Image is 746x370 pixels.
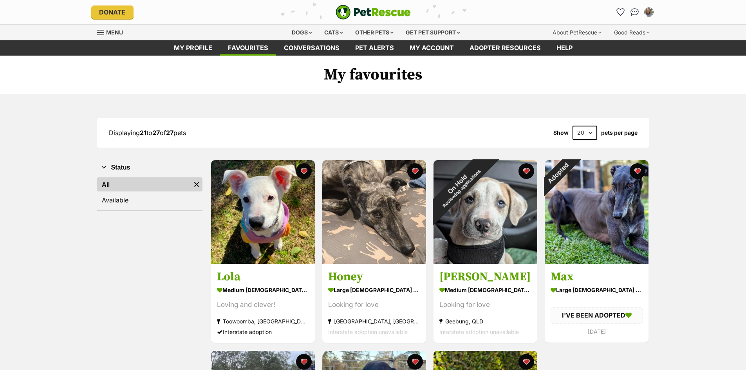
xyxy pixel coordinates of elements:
[553,130,569,136] span: Show
[97,177,191,191] a: All
[643,6,655,18] button: My account
[439,300,531,310] div: Looking for love
[518,354,534,370] button: favourite
[191,177,202,191] a: Remove filter
[211,264,315,343] a: Lola medium [DEMOGRAPHIC_DATA] Dog Loving and clever! Toowoomba, [GEOGRAPHIC_DATA] Interstate ado...
[434,258,537,265] a: On HoldReviewing applications
[441,168,482,209] span: Reviewing applications
[534,150,581,197] div: Adopted
[434,160,537,264] img: Joey
[97,25,128,39] a: Menu
[545,258,648,265] a: Adopted
[518,163,534,179] button: favourite
[97,193,202,207] a: Available
[439,329,519,336] span: Interstate adoption unavailable
[296,354,312,370] button: favourite
[322,160,426,264] img: Honey
[140,129,146,137] strong: 21
[407,354,423,370] button: favourite
[166,40,220,56] a: My profile
[91,5,134,19] a: Donate
[217,316,309,327] div: Toowoomba, [GEOGRAPHIC_DATA]
[614,6,655,18] ul: Account quick links
[416,143,502,229] div: On Hold
[97,162,202,173] button: Status
[601,130,638,136] label: pets per page
[109,129,186,137] span: Displaying to of pets
[645,8,653,16] img: Kylie Dudley profile pic
[545,160,648,264] img: Max
[609,25,655,40] div: Good Reads
[152,129,160,137] strong: 27
[322,264,426,343] a: Honey large [DEMOGRAPHIC_DATA] Dog Looking for love [GEOGRAPHIC_DATA], [GEOGRAPHIC_DATA] Intersta...
[551,270,643,285] h3: Max
[328,285,420,296] div: large [DEMOGRAPHIC_DATA] Dog
[328,316,420,327] div: [GEOGRAPHIC_DATA], [GEOGRAPHIC_DATA]
[434,264,537,343] a: [PERSON_NAME] medium [DEMOGRAPHIC_DATA] Dog Looking for love Geebung, QLD Interstate adoption una...
[328,270,420,285] h3: Honey
[629,6,641,18] a: Conversations
[220,40,276,56] a: Favourites
[400,25,466,40] div: Get pet support
[97,176,202,210] div: Status
[630,163,645,179] button: favourite
[549,40,580,56] a: Help
[166,129,173,137] strong: 27
[439,270,531,285] h3: [PERSON_NAME]
[106,29,123,36] span: Menu
[439,316,531,327] div: Geebung, QLD
[407,163,423,179] button: favourite
[217,300,309,310] div: Loving and clever!
[347,40,402,56] a: Pet alerts
[614,6,627,18] a: Favourites
[328,300,420,310] div: Looking for love
[217,327,309,338] div: Interstate adoption
[336,5,411,20] a: PetRescue
[439,285,531,296] div: medium [DEMOGRAPHIC_DATA] Dog
[217,270,309,285] h3: Lola
[545,264,648,343] a: Max large [DEMOGRAPHIC_DATA] Dog I'VE BEEN ADOPTED [DATE] favourite
[319,25,349,40] div: Cats
[350,25,399,40] div: Other pets
[551,307,643,324] div: I'VE BEEN ADOPTED
[462,40,549,56] a: Adopter resources
[336,5,411,20] img: logo-e224e6f780fb5917bec1dbf3a21bbac754714ae5b6737aabdf751b685950b380.svg
[547,25,607,40] div: About PetRescue
[296,163,312,179] button: favourite
[551,285,643,296] div: large [DEMOGRAPHIC_DATA] Dog
[402,40,462,56] a: My account
[211,160,315,264] img: Lola
[286,25,318,40] div: Dogs
[217,285,309,296] div: medium [DEMOGRAPHIC_DATA] Dog
[328,329,408,336] span: Interstate adoption unavailable
[630,8,639,16] img: chat-41dd97257d64d25036548639549fe6c8038ab92f7586957e7f3b1b290dea8141.svg
[551,326,643,337] div: [DATE]
[276,40,347,56] a: conversations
